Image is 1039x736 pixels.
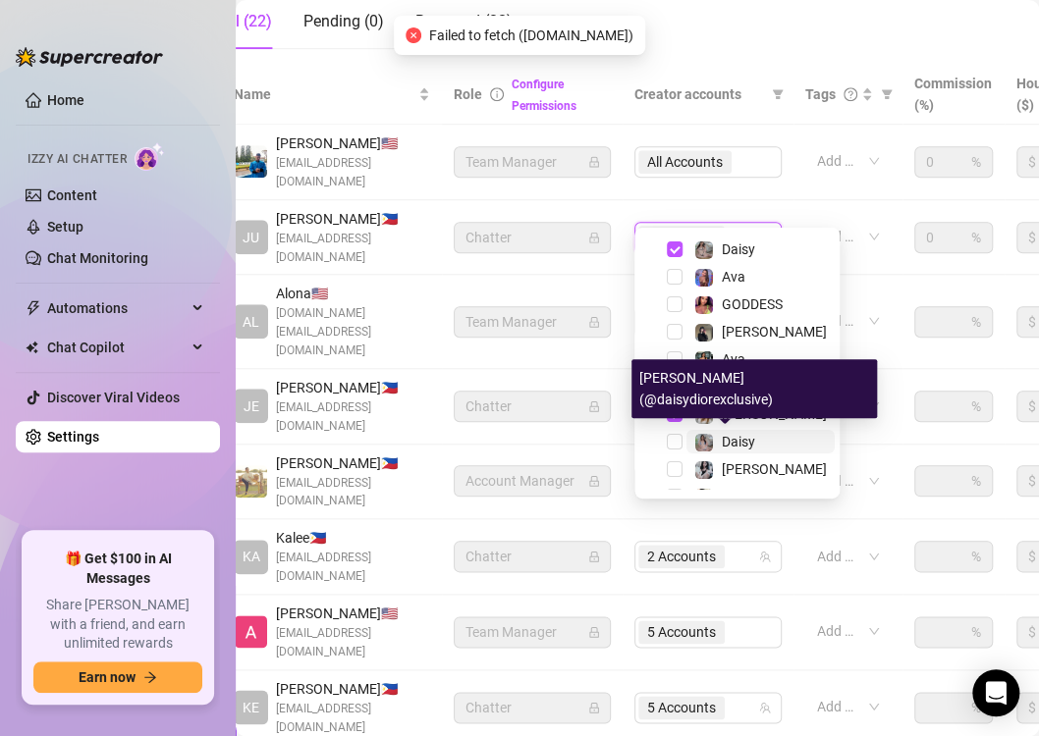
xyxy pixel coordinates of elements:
span: lock [588,551,600,562]
span: [PERSON_NAME] 🇵🇭 [276,452,430,474]
span: team [759,551,771,562]
img: Alexicon Ortiaga [235,615,267,648]
span: Select tree node [667,269,683,285]
span: Chatter [465,223,599,252]
span: [EMAIL_ADDRESS][DOMAIN_NAME] [276,398,430,436]
span: Ava [722,269,745,285]
img: logo-BBDzfeDw.svg [16,47,163,67]
span: filter [772,88,784,100]
span: KE [243,697,259,718]
button: Earn nowarrow-right [33,661,202,693]
span: Creator accounts [634,83,764,105]
th: Commission (%) [902,65,1005,125]
div: [PERSON_NAME] (@daisydiorexclusive) [631,359,877,418]
span: lock [588,702,600,713]
span: lock [588,626,600,638]
span: info-circle [490,87,504,101]
img: Sadie [695,461,713,479]
span: Failed to fetch ([DOMAIN_NAME]) [429,25,633,46]
span: Tags [805,83,836,105]
img: Anna [695,324,713,342]
span: lock [588,232,600,243]
span: Role [454,86,482,102]
img: GODDESS [695,296,713,314]
span: [DOMAIN_NAME][EMAIL_ADDRESS][DOMAIN_NAME] [276,304,430,360]
span: Select tree node [667,351,683,367]
span: lock [588,156,600,168]
span: Ava [722,351,745,367]
span: thunderbolt [26,300,41,316]
div: Removed (38) [415,10,513,33]
span: filter [877,79,897,109]
span: Select tree node [667,324,683,340]
span: [EMAIL_ADDRESS][DOMAIN_NAME] [276,624,430,661]
a: Setup [47,219,83,235]
span: Chat Copilot [47,332,187,363]
img: Daisy [695,241,713,259]
a: Configure Permissions [512,78,576,113]
span: 5 Accounts [647,697,716,718]
span: [PERSON_NAME] [722,324,827,340]
span: arrow-right [143,670,157,684]
span: Team Manager [465,147,599,177]
span: Team Manager [465,307,599,337]
span: 5 Accounts [638,696,725,719]
span: 2 Accounts [638,226,725,249]
span: Team Manager [465,617,599,647]
span: Chatter [465,693,599,722]
div: Pending (0) [303,10,384,33]
a: Settings [47,429,99,445]
img: Emad Ataei [235,145,267,178]
span: Share [PERSON_NAME] with a friend, and earn unlimited rewards [33,596,202,654]
span: AL [243,311,259,333]
span: [EMAIL_ADDRESS][DOMAIN_NAME] [276,230,430,267]
span: Chatter [465,542,599,571]
span: 2 Accounts [638,545,725,568]
span: [EMAIL_ADDRESS][DOMAIN_NAME] [276,549,430,586]
span: [PERSON_NAME] [722,461,827,477]
span: lock [588,316,600,328]
span: JU [243,227,259,248]
span: Account Manager [465,466,599,496]
span: Daisy [722,241,755,257]
img: Ava [695,351,713,369]
span: GODDESS [722,296,783,312]
span: Select tree node [667,296,683,312]
th: Name [222,65,442,125]
span: [EMAIL_ADDRESS][DOMAIN_NAME] [276,154,430,191]
span: [PERSON_NAME] 🇵🇭 [276,208,430,230]
span: 2 Accounts [647,227,716,248]
span: [PERSON_NAME] 🇺🇸 [276,132,430,154]
a: Discover Viral Videos [47,390,180,405]
div: Open Intercom Messenger [972,669,1019,716]
a: Home [47,92,84,108]
a: Content [47,187,97,203]
span: [PERSON_NAME] 🇵🇭 [276,377,430,398]
span: lock [588,400,600,412]
span: 2 Accounts [647,546,716,567]
a: Chat Monitoring [47,250,148,266]
span: filter [768,79,788,109]
img: AI Chatter [135,142,165,171]
span: Alona 🇺🇸 [276,283,430,304]
span: [PERSON_NAME] 🇵🇭 [276,678,430,700]
span: question-circle [844,87,857,101]
span: [EMAIL_ADDRESS][DOMAIN_NAME] [276,474,430,511]
span: JE [244,395,259,417]
img: Ava [695,269,713,287]
span: Select tree node [667,434,683,449]
span: Kalee 🇵🇭 [276,527,430,549]
img: Daisy [695,434,713,451]
img: Chat Copilot [26,341,38,354]
span: [PERSON_NAME] 🇺🇸 [276,603,430,624]
span: Izzy AI Chatter [27,150,127,169]
span: lock [588,475,600,487]
div: All (22) [222,10,272,33]
span: Select tree node [667,241,683,257]
span: Earn now [79,669,136,685]
span: KA [243,546,260,567]
span: Chatter [465,392,599,421]
span: close-circle [406,27,421,43]
span: Name [234,83,414,105]
img: Aaron Paul Carnaje [235,465,267,498]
